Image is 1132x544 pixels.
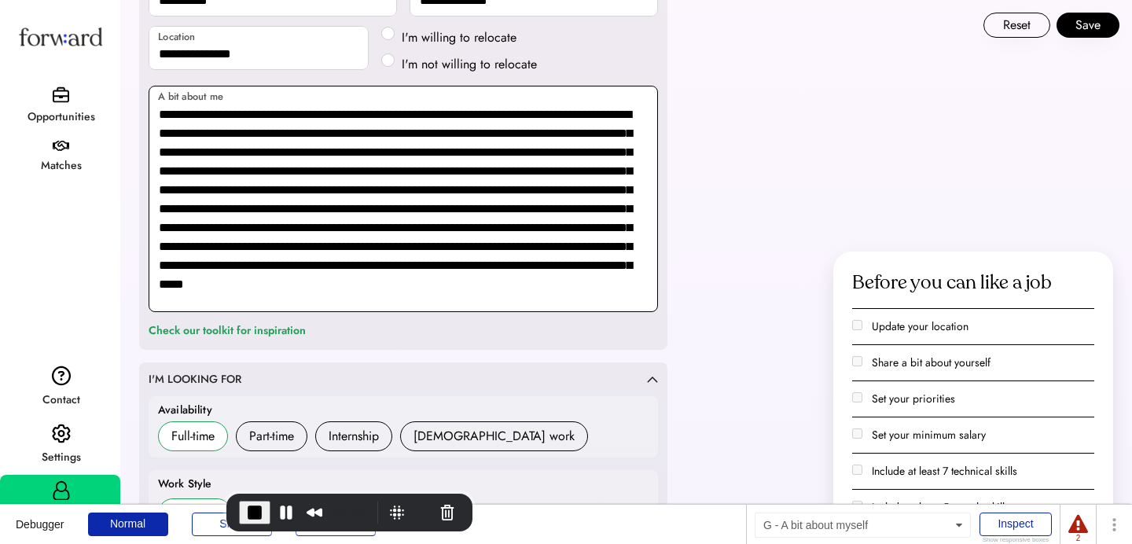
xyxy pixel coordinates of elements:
[1068,535,1088,542] div: 2
[53,141,69,152] img: handshake.svg
[249,427,294,446] div: Part-time
[413,427,575,446] div: [DEMOGRAPHIC_DATA] work
[647,376,658,383] img: caret-up.svg
[329,427,379,446] div: Internship
[1057,13,1119,38] button: Save
[53,86,69,103] img: briefcase.svg
[872,355,990,370] label: Share a bit about yourself
[755,513,971,538] div: G - A bit about myself
[872,391,955,406] label: Set your priorities
[149,322,306,340] div: Check our toolkit for inspiration
[16,13,105,61] img: Forward logo
[872,463,1017,479] label: Include at least 7 technical skills
[397,55,542,74] label: I'm not willing to relocate
[2,156,120,175] div: Matches
[852,270,1052,296] div: Before you can like a job
[872,499,1009,515] label: Include at least 5 people skills
[979,513,1052,536] div: Inspect
[872,427,986,443] label: Set your minimum salary
[872,318,968,334] label: Update your location
[2,108,120,127] div: Opportunities
[983,13,1050,38] button: Reset
[2,391,120,410] div: Contact
[2,448,120,467] div: Settings
[979,537,1052,543] div: Show responsive boxes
